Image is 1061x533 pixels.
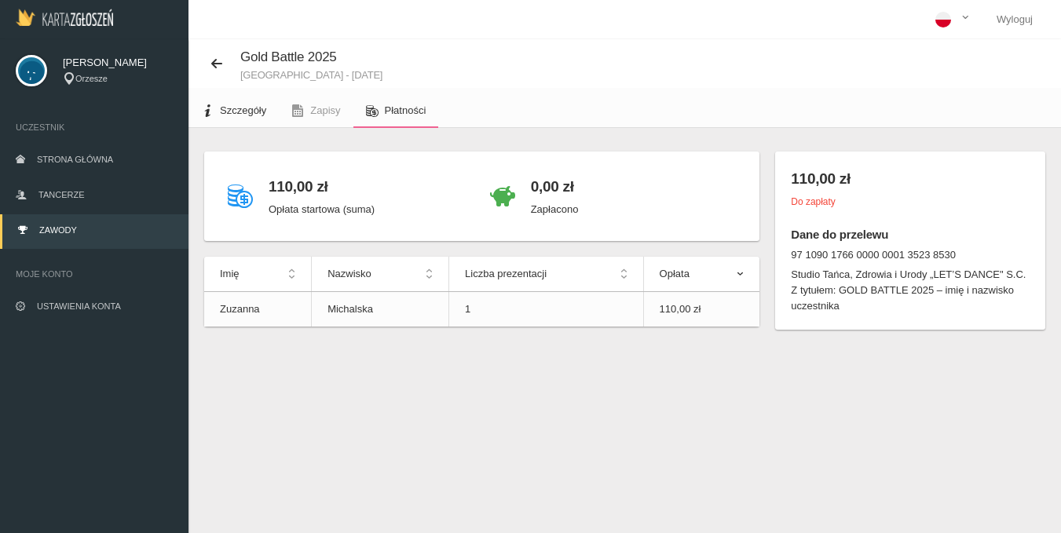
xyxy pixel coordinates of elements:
td: Zuzanna [204,292,312,327]
h6: Dane do przelewu [791,225,1030,243]
th: Liczba prezentacji [449,257,644,292]
img: svg [16,55,47,86]
span: [PERSON_NAME] [63,55,173,71]
h4: 110,00 zł [269,175,375,198]
span: Tancerze [38,190,84,199]
span: Uczestnik [16,119,173,135]
h4: 0,00 zł [531,175,579,198]
th: Imię [204,257,312,292]
small: [GEOGRAPHIC_DATA] - [DATE] [240,70,382,80]
td: Michalska [312,292,449,327]
td: 110,00 zł [643,292,759,327]
span: Płatności [385,104,426,116]
span: Gold Battle 2025 [240,49,337,64]
dd: Z tytułem: GOLD BATTLE 2025 – imię i nazwisko uczestnika [791,283,1030,314]
span: Ustawienia konta [37,301,121,311]
span: Strona główna [37,155,113,164]
p: Zapłacono [531,202,579,217]
a: Zapisy [279,93,353,128]
th: Opłata [643,257,759,292]
td: 1 [449,292,644,327]
a: Szczegóły [188,93,279,128]
span: Moje konto [16,266,173,282]
img: Logo [16,9,113,26]
span: Szczegóły [220,104,266,116]
small: Do zapłaty [791,196,835,207]
a: Płatności [353,93,439,128]
dt: 97 1090 1766 0000 0001 3523 8530 [791,247,1030,263]
div: Orzesze [63,72,173,86]
span: Zawody [39,225,77,235]
p: Opłata startowa (suma) [269,202,375,217]
span: Zapisy [310,104,340,116]
dd: Studio Tańca, Zdrowia i Urody „LET’S DANCE" S.C. [791,267,1030,283]
th: Nazwisko [312,257,449,292]
h4: 110,00 zł [791,167,1030,190]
